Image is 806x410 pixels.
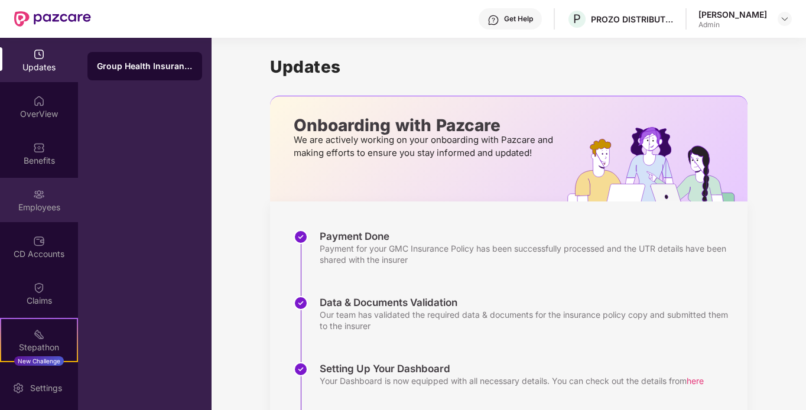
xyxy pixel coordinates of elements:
[591,14,674,25] div: PROZO DISTRIBUTION PRIVATE LIMITED
[320,362,704,375] div: Setting Up Your Dashboard
[573,12,581,26] span: P
[487,14,499,26] img: svg+xml;base64,PHN2ZyBpZD0iSGVscC0zMngzMiIgeG1sbnM9Imh0dHA6Ly93d3cudzMub3JnLzIwMDAvc3ZnIiB3aWR0aD...
[294,362,308,376] img: svg+xml;base64,PHN2ZyBpZD0iU3RlcC1Eb25lLTMyeDMyIiB4bWxucz0iaHR0cDovL3d3dy53My5vcmcvMjAwMC9zdmciIH...
[698,9,767,20] div: [PERSON_NAME]
[33,328,45,340] img: svg+xml;base64,PHN2ZyB4bWxucz0iaHR0cDovL3d3dy53My5vcmcvMjAwMC9zdmciIHdpZHRoPSIyMSIgaGVpZ2h0PSIyMC...
[27,382,66,394] div: Settings
[320,243,736,265] div: Payment for your GMC Insurance Policy has been successfully processed and the UTR details have be...
[294,230,308,244] img: svg+xml;base64,PHN2ZyBpZD0iU3RlcC1Eb25lLTMyeDMyIiB4bWxucz0iaHR0cDovL3d3dy53My5vcmcvMjAwMC9zdmciIH...
[12,382,24,394] img: svg+xml;base64,PHN2ZyBpZD0iU2V0dGluZy0yMHgyMCIgeG1sbnM9Imh0dHA6Ly93d3cudzMub3JnLzIwMDAvc3ZnIiB3aW...
[1,341,77,353] div: Stepathon
[294,296,308,310] img: svg+xml;base64,PHN2ZyBpZD0iU3RlcC1Eb25lLTMyeDMyIiB4bWxucz0iaHR0cDovL3d3dy53My5vcmcvMjAwMC9zdmciIH...
[33,282,45,294] img: svg+xml;base64,PHN2ZyBpZD0iQ2xhaW0iIHhtbG5zPSJodHRwOi8vd3d3LnczLm9yZy8yMDAwL3N2ZyIgd2lkdGg9IjIwIi...
[14,11,91,27] img: New Pazcare Logo
[320,296,736,309] div: Data & Documents Validation
[780,14,789,24] img: svg+xml;base64,PHN2ZyBpZD0iRHJvcGRvd24tMzJ4MzIiIHhtbG5zPSJodHRwOi8vd3d3LnczLm9yZy8yMDAwL3N2ZyIgd2...
[294,134,557,160] p: We are actively working on your onboarding with Pazcare and making efforts to ensure you stay inf...
[33,235,45,247] img: svg+xml;base64,PHN2ZyBpZD0iQ0RfQWNjb3VudHMiIGRhdGEtbmFtZT0iQ0QgQWNjb3VudHMiIHhtbG5zPSJodHRwOi8vd3...
[33,48,45,60] img: svg+xml;base64,PHN2ZyBpZD0iVXBkYXRlZCIgeG1sbnM9Imh0dHA6Ly93d3cudzMub3JnLzIwMDAvc3ZnIiB3aWR0aD0iMj...
[320,230,736,243] div: Payment Done
[687,376,704,386] span: here
[504,14,533,24] div: Get Help
[33,142,45,154] img: svg+xml;base64,PHN2ZyBpZD0iQmVuZWZpdHMiIHhtbG5zPSJodHRwOi8vd3d3LnczLm9yZy8yMDAwL3N2ZyIgd2lkdGg9Ij...
[14,356,64,366] div: New Challenge
[97,60,193,72] div: Group Health Insurance
[33,188,45,200] img: svg+xml;base64,PHN2ZyBpZD0iRW1wbG95ZWVzIiB4bWxucz0iaHR0cDovL3d3dy53My5vcmcvMjAwMC9zdmciIHdpZHRoPS...
[33,95,45,107] img: svg+xml;base64,PHN2ZyBpZD0iSG9tZSIgeG1sbnM9Imh0dHA6Ly93d3cudzMub3JnLzIwMDAvc3ZnIiB3aWR0aD0iMjAiIG...
[320,375,704,386] div: Your Dashboard is now equipped with all necessary details. You can check out the details from
[320,309,736,331] div: Our team has validated the required data & documents for the insurance policy copy and submitted ...
[270,57,747,77] h1: Updates
[567,127,747,201] img: hrOnboarding
[294,120,557,131] p: Onboarding with Pazcare
[698,20,767,30] div: Admin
